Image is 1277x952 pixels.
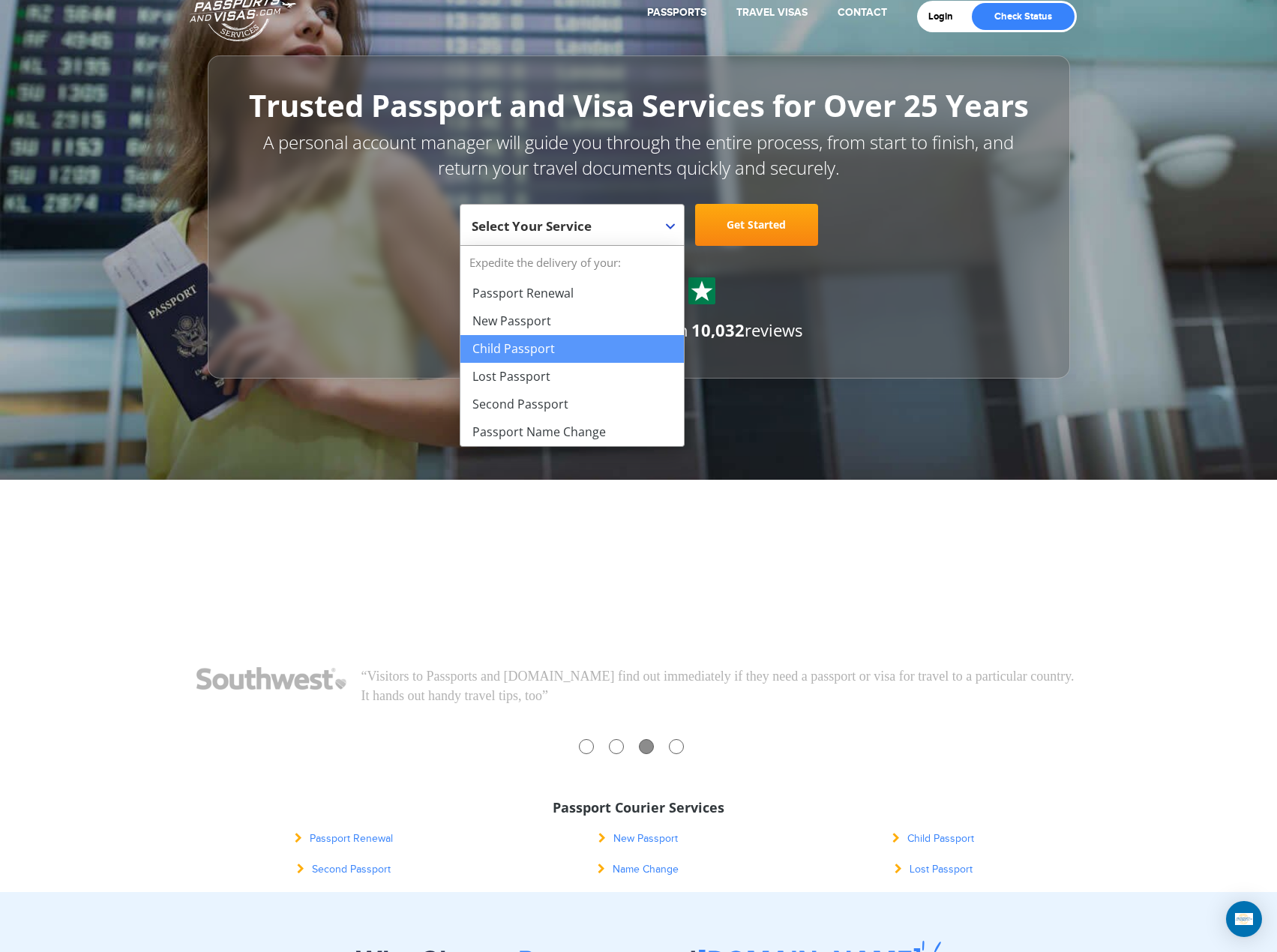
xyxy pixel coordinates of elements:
span: Select Your Service [472,210,669,252]
div: Open Intercom Messenger [1226,901,1262,937]
li: New Passport [460,307,684,335]
a: New Passport [598,833,678,845]
span: based on [619,319,688,341]
a: Check Status [972,3,1075,30]
h3: Passport Courier Services [208,801,1070,816]
a: Login [928,10,964,22]
a: Passports [647,6,706,19]
p: A personal account manager will guide you through the entire process, from start to finish, and r... [241,130,1036,181]
li: Passport Name Change [460,418,684,446]
li: Passport Renewal [460,280,684,307]
p: “Visitors to Passports and [DOMAIN_NAME] find out immediately if they need a passport or visa for... [361,667,1081,705]
a: Second Passport [297,864,391,876]
span: Select Your Service [460,204,685,246]
li: Child Passport [460,335,684,363]
a: Lost Passport [895,864,973,876]
span: Select Your Service [472,217,592,235]
a: Contact [838,6,887,19]
strong: Expedite the delivery of your: [460,246,684,280]
a: Name Change [598,864,679,876]
a: Passport Renewal [295,833,393,845]
img: Southwest [196,667,346,690]
strong: 10,032 [691,319,745,341]
iframe: Customer reviews powered by Trustpilot [196,487,1081,667]
h1: Trusted Passport and Visa Services for Over 25 Years [241,89,1036,122]
span: reviews [691,319,802,341]
li: Lost Passport [460,363,684,391]
img: Sprite St [691,280,713,302]
li: Expedite the delivery of your: [460,246,684,446]
a: Get Started [695,204,818,246]
li: Second Passport [460,391,684,418]
a: Travel Visas [736,6,808,19]
a: Child Passport [892,833,974,845]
